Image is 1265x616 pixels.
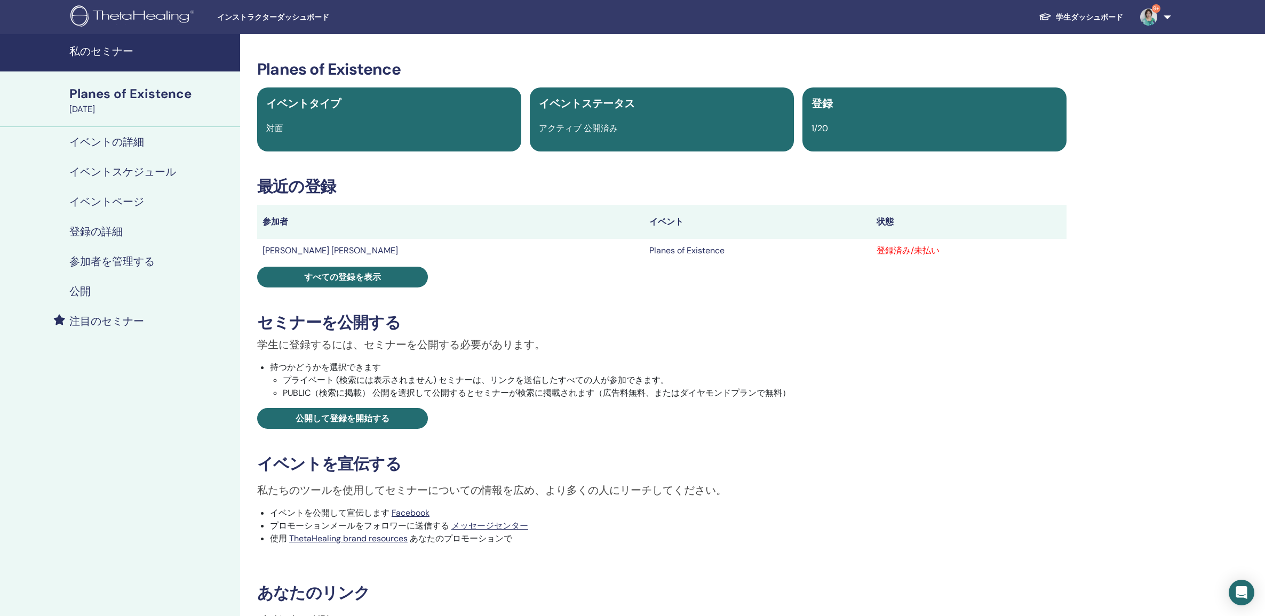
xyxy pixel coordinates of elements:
div: Open Intercom Messenger [1229,580,1254,605]
h4: イベントの詳細 [69,135,144,148]
li: プロモーションメールをフォロワーに送信する [270,519,1067,532]
h4: 参加者を管理する [69,255,155,268]
th: 参加者 [257,205,644,239]
span: 9+ [1152,4,1160,13]
a: 学生ダッシュボード [1030,7,1132,27]
th: 状態 [871,205,1066,239]
h4: 登録の詳細 [69,225,123,238]
div: [DATE] [69,103,234,116]
h3: セミナーを公開する [257,313,1067,332]
span: インストラクターダッシュボード [217,12,377,23]
h3: 最近の登録 [257,177,1067,196]
li: プライベート (検索には表示されません) セミナーは、リンクを送信したすべての人が参加できます。 [283,374,1067,387]
span: 1/20 [811,123,828,134]
a: Planes of Existence[DATE] [63,85,240,116]
p: 学生に登録するには、セミナーを公開する必要があります。 [257,337,1067,353]
a: メッセージセンター [451,520,528,531]
div: 登録済み/未払い [877,244,1061,257]
span: 対面 [266,123,283,134]
span: 登録 [811,97,833,110]
h3: あなたのリンク [257,583,1067,603]
a: Facebook [392,507,429,518]
span: イベントタイプ [266,97,341,110]
h3: Planes of Existence [257,60,1067,79]
h4: 公開 [69,285,91,298]
th: イベント [644,205,871,239]
p: 私たちのツールを使用してセミナーについての情報を広め、より多くの人にリーチしてください。 [257,482,1067,498]
h4: イベントスケジュール [69,165,176,178]
span: すべての登録を表示 [304,271,381,283]
div: Planes of Existence [69,85,234,103]
h4: 注目のセミナー [69,315,144,327]
li: 使用 あなたのプロモーションで [270,532,1067,545]
li: PUBLIC（検索に掲載） 公開を選択して公開するとセミナーが検索に掲載されます（広告料無料、またはダイヤモンドプランで無料） [283,387,1067,399]
img: graduation-cap-white.svg [1039,12,1052,21]
img: logo.png [70,5,198,29]
h4: 私のセミナー [69,45,234,58]
h3: イベントを宣伝する [257,454,1067,474]
span: アクティブ 公開済み [539,123,618,134]
li: 持つかどうかを選択できます [270,361,1067,399]
td: Planes of Existence [644,239,871,262]
td: [PERSON_NAME] [PERSON_NAME] [257,239,644,262]
li: イベントを公開して宣伝します [270,507,1067,519]
a: ThetaHealing brand resources [289,533,408,544]
a: 公開して登録を開始する [257,408,428,429]
span: イベントステータス [539,97,635,110]
img: default.jpg [1140,9,1157,26]
a: すべての登録を表示 [257,267,428,287]
h4: イベントページ [69,195,144,208]
span: 公開して登録を開始する [296,413,389,424]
